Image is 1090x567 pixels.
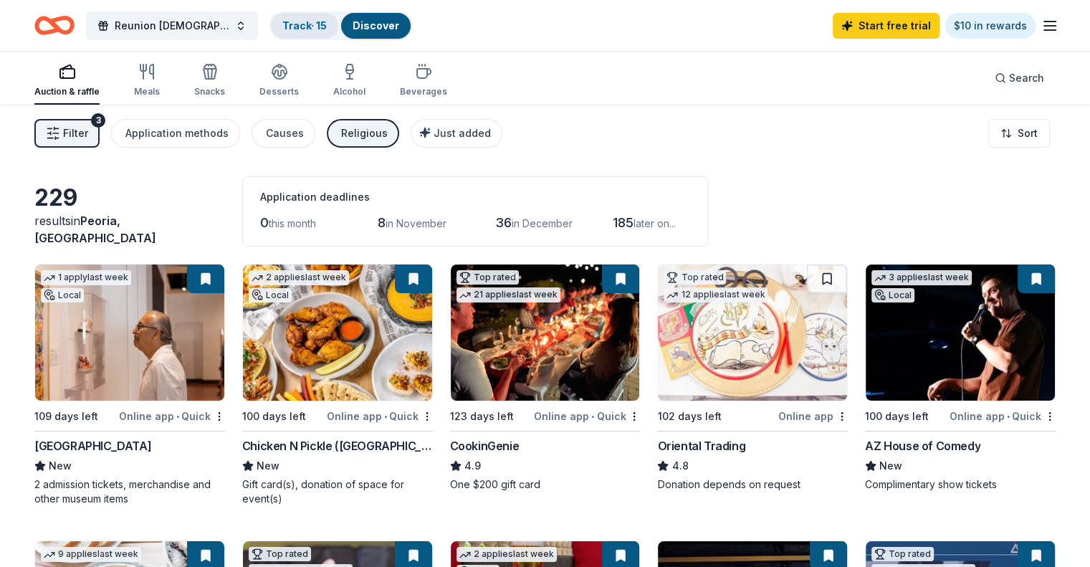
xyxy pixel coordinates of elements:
[115,17,229,34] span: Reunion [DEMOGRAPHIC_DATA] Children's and Student Ministry Pie and Silent Auction
[658,265,847,401] img: Image for Oriental Trading
[1018,125,1038,142] span: Sort
[866,265,1055,401] img: Image for AZ House of Comedy
[450,264,641,492] a: Image for CookinGenieTop rated21 applieslast week123 days leftOnline app•QuickCookinGenie4.9One $...
[194,57,225,105] button: Snacks
[950,407,1056,425] div: Online app Quick
[865,437,980,454] div: AZ House of Comedy
[983,64,1056,92] button: Search
[34,437,151,454] div: [GEOGRAPHIC_DATA]
[450,437,520,454] div: CookinGenie
[249,288,292,302] div: Local
[341,125,388,142] div: Religious
[243,265,432,401] img: Image for Chicken N Pickle (Glendale)
[34,408,98,425] div: 109 days left
[411,119,502,148] button: Just added
[249,270,349,285] div: 2 applies last week
[451,265,640,401] img: Image for CookinGenie
[400,86,447,97] div: Beverages
[41,288,84,302] div: Local
[257,457,279,475] span: New
[879,457,902,475] span: New
[591,411,594,422] span: •
[269,11,412,40] button: Track· 15Discover
[945,13,1036,39] a: $10 in rewards
[450,477,641,492] div: One $200 gift card
[865,477,1056,492] div: Complimentary show tickets
[34,214,156,245] span: in
[657,408,721,425] div: 102 days left
[456,547,557,562] div: 2 applies last week
[434,127,491,139] span: Just added
[865,264,1056,492] a: Image for AZ House of Comedy3 applieslast weekLocal100 days leftOnline app•QuickAZ House of Comed...
[1007,411,1010,422] span: •
[778,407,848,425] div: Online app
[512,217,573,229] span: in December
[384,411,387,422] span: •
[111,119,240,148] button: Application methods
[34,184,225,212] div: 229
[34,214,156,245] span: Peoria, [GEOGRAPHIC_DATA]
[456,270,519,285] div: Top rated
[833,13,940,39] a: Start free trial
[34,119,100,148] button: Filter3
[242,437,433,454] div: Chicken N Pickle ([GEOGRAPHIC_DATA])
[260,215,269,230] span: 0
[34,9,75,42] a: Home
[259,86,299,97] div: Desserts
[378,215,386,230] span: 8
[657,477,848,492] div: Donation depends on request
[63,125,88,142] span: Filter
[353,19,399,32] a: Discover
[134,86,160,97] div: Meals
[49,457,72,475] span: New
[671,457,688,475] span: 4.8
[252,119,315,148] button: Causes
[91,113,105,128] div: 3
[871,270,972,285] div: 3 applies last week
[1009,70,1044,87] span: Search
[282,19,327,32] a: Track· 15
[41,270,131,285] div: 1 apply last week
[41,547,141,562] div: 9 applies last week
[333,86,365,97] div: Alcohol
[534,407,640,425] div: Online app Quick
[664,270,726,285] div: Top rated
[34,86,100,97] div: Auction & raffle
[242,408,306,425] div: 100 days left
[34,57,100,105] button: Auction & raffle
[249,547,311,561] div: Top rated
[327,119,399,148] button: Religious
[259,57,299,105] button: Desserts
[242,264,433,506] a: Image for Chicken N Pickle (Glendale)2 applieslast weekLocal100 days leftOnline app•QuickChicken ...
[34,264,225,506] a: Image for Heard Museum1 applylast weekLocal109 days leftOnline app•Quick[GEOGRAPHIC_DATA]New2 adm...
[988,119,1050,148] button: Sort
[35,265,224,401] img: Image for Heard Museum
[386,217,446,229] span: in November
[400,57,447,105] button: Beverages
[450,408,514,425] div: 123 days left
[242,477,433,506] div: Gift card(s), donation of space for event(s)
[134,57,160,105] button: Meals
[456,287,560,302] div: 21 applies last week
[464,457,481,475] span: 4.9
[125,125,229,142] div: Application methods
[865,408,929,425] div: 100 days left
[86,11,258,40] button: Reunion [DEMOGRAPHIC_DATA] Children's and Student Ministry Pie and Silent Auction
[269,217,316,229] span: this month
[266,125,304,142] div: Causes
[657,437,745,454] div: Oriental Trading
[260,189,690,206] div: Application deadlines
[327,407,433,425] div: Online app Quick
[119,407,225,425] div: Online app Quick
[333,57,365,105] button: Alcohol
[657,264,848,492] a: Image for Oriental TradingTop rated12 applieslast week102 days leftOnline appOriental Trading4.8D...
[34,212,225,247] div: results
[871,547,934,561] div: Top rated
[871,288,914,302] div: Local
[613,215,634,230] span: 185
[664,287,768,302] div: 12 applies last week
[495,215,512,230] span: 36
[176,411,179,422] span: •
[34,477,225,506] div: 2 admission tickets, merchandise and other museum items
[634,217,676,229] span: later on...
